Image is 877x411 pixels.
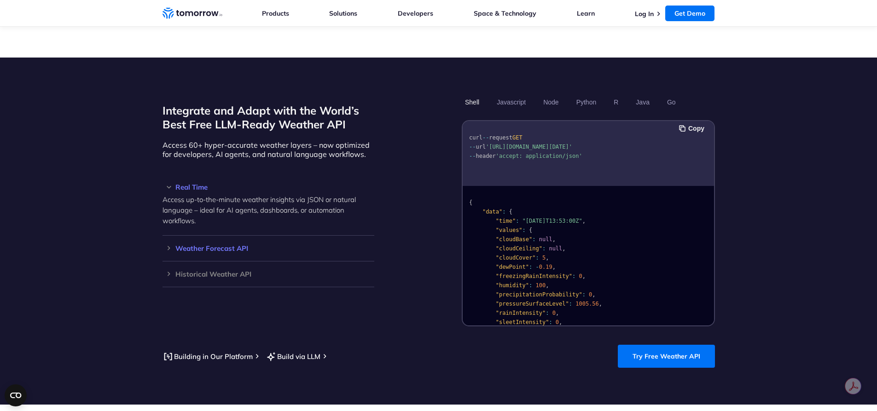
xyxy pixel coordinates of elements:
span: , [598,301,602,307]
span: "data" [482,208,502,215]
span: "[DATE]T13:53:00Z" [522,218,582,224]
span: : [535,255,539,261]
span: { [529,227,532,233]
button: Shell [462,94,482,110]
span: '[URL][DOMAIN_NAME][DATE]' [486,144,572,150]
span: "pressureSurfaceLevel" [495,301,569,307]
span: , [582,218,585,224]
span: , [552,236,555,243]
span: 1005.56 [575,301,599,307]
span: "time" [495,218,515,224]
span: curl [469,134,482,141]
span: : [549,319,552,325]
span: 'accept: application/json' [495,153,582,159]
span: "cloudBase" [495,236,532,243]
a: Log In [635,10,654,18]
span: 5 [542,255,545,261]
button: Javascript [494,94,529,110]
a: Developers [398,9,433,17]
span: header [476,153,495,159]
a: Try Free Weather API [618,345,715,368]
p: Access up-to-the-minute weather insights via JSON or natural language – ideal for AI agents, dash... [163,194,374,226]
span: : [569,301,572,307]
span: , [555,310,558,316]
span: "sleetIntensity" [495,319,549,325]
span: : [529,264,532,270]
span: "freezingRainIntensity" [495,273,572,279]
span: , [562,245,565,252]
span: { [469,199,472,206]
h3: Historical Weather API [163,271,374,278]
a: Solutions [329,9,357,17]
span: : [522,227,525,233]
span: "humidity" [495,282,529,289]
h2: Integrate and Adapt with the World’s Best Free LLM-Ready Weather API [163,104,374,131]
span: : [582,291,585,298]
span: , [546,255,549,261]
span: , [546,282,549,289]
a: Get Demo [665,6,714,21]
span: "precipitationProbability" [495,291,582,298]
button: Open CMP widget [5,384,27,406]
span: , [552,264,555,270]
span: : [572,273,575,279]
span: 0 [579,273,582,279]
span: : [532,236,535,243]
span: , [559,319,562,325]
span: : [516,218,519,224]
span: -- [469,144,476,150]
span: : [542,245,545,252]
span: -- [469,153,476,159]
span: GET [512,134,522,141]
span: null [539,236,552,243]
a: Home link [163,6,222,20]
span: request [489,134,512,141]
span: , [582,273,585,279]
span: 0.19 [539,264,552,270]
span: 100 [535,282,546,289]
span: { [509,208,512,215]
button: Python [573,94,599,110]
span: 0 [589,291,592,298]
span: : [546,310,549,316]
p: Access 60+ hyper-accurate weather layers – now optimized for developers, AI agents, and natural l... [163,140,374,159]
a: Space & Technology [474,9,536,17]
button: Copy [679,123,707,133]
span: "rainIntensity" [495,310,545,316]
span: , [592,291,595,298]
span: "cloudCeiling" [495,245,542,252]
button: Java [633,94,653,110]
h3: Weather Forecast API [163,245,374,252]
button: Go [663,94,679,110]
span: "dewPoint" [495,264,529,270]
span: : [529,282,532,289]
a: Products [262,9,289,17]
a: Learn [577,9,595,17]
button: R [610,94,621,110]
span: null [549,245,562,252]
span: url [476,144,486,150]
span: 0 [552,310,555,316]
h3: Real Time [163,184,374,191]
span: : [502,208,505,215]
span: -- [482,134,488,141]
span: - [535,264,539,270]
span: 0 [555,319,558,325]
span: "values" [495,227,522,233]
span: "cloudCover" [495,255,535,261]
a: Build via LLM [266,351,320,362]
button: Node [540,94,562,110]
a: Building in Our Platform [163,351,253,362]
